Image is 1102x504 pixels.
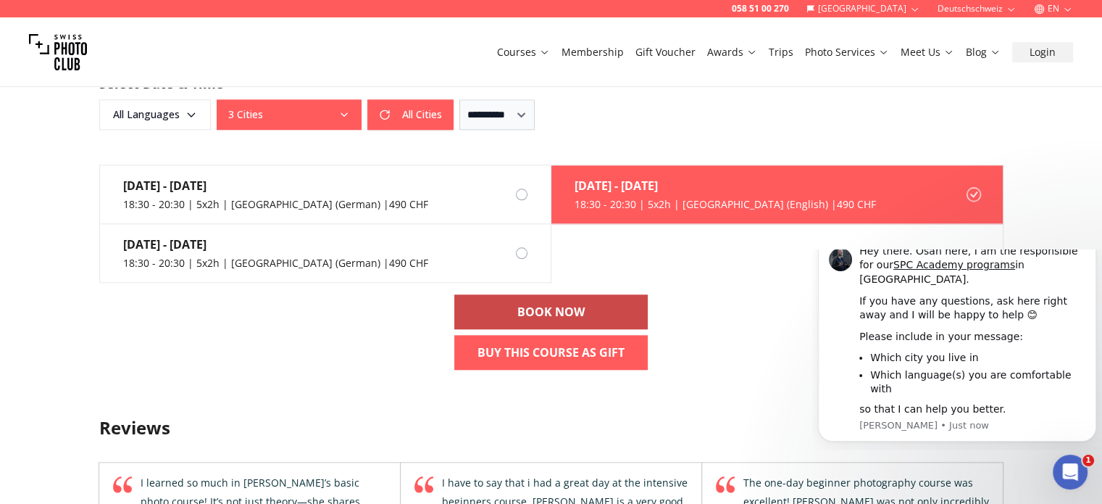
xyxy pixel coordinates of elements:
div: [DATE] - [DATE] [123,236,428,253]
span: 1 [1082,455,1094,466]
a: 058 51 00 270 [732,3,789,15]
button: Membership [556,42,630,62]
img: Swiss photo club [29,23,87,81]
iframe: Intercom live chat [1053,455,1088,489]
a: Membership [562,45,624,59]
b: BOOK NOW [517,303,585,321]
div: [DATE] - [DATE] [575,177,876,194]
a: Meet Us [901,45,954,59]
a: BOOK NOW [454,294,648,329]
div: [DATE] - [DATE] [123,177,428,194]
span: All Languages [101,102,209,128]
li: Which city you live in [58,102,273,115]
div: 18:30 - 20:30 | 5x2h | [GEOGRAPHIC_DATA] (German) | 490 CHF [123,197,428,212]
a: Gift Voucher [635,45,696,59]
button: 3 Cities [217,99,362,130]
li: Which language(s) you are comfortable with [58,119,273,146]
button: Trips [763,42,799,62]
p: Message from Osan, sent Just now [47,170,273,183]
div: 18:30 - 20:30 | 5x2h | [GEOGRAPHIC_DATA] (German) | 490 CHF [123,256,428,270]
button: All Cities [367,99,454,130]
button: Courses [491,42,556,62]
a: Buy This Course As Gift [454,335,648,370]
button: Photo Services [799,42,895,62]
div: 18:30 - 20:30 | 5x2h | [GEOGRAPHIC_DATA] (English) | 490 CHF [575,197,876,212]
b: Buy This Course As Gift [477,344,625,361]
iframe: Intercom notifications message [812,249,1102,450]
a: Photo Services [805,45,889,59]
button: Meet Us [895,42,960,62]
button: Login [1012,42,1073,62]
button: All Languages [99,99,211,130]
button: Gift Voucher [630,42,701,62]
button: Awards [701,42,763,62]
a: SPC Academy programs [81,9,203,21]
a: Blog [966,45,1001,59]
div: If you have any questions, ask here right away and I will be happy to help 😊 [47,45,273,73]
a: Trips [769,45,793,59]
div: Please include in your message: [47,80,273,95]
a: Awards [707,45,757,59]
a: Courses [497,45,550,59]
button: Blog [960,42,1006,62]
div: so that I can help you better. [47,153,273,168]
h3: Reviews [99,416,1003,439]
